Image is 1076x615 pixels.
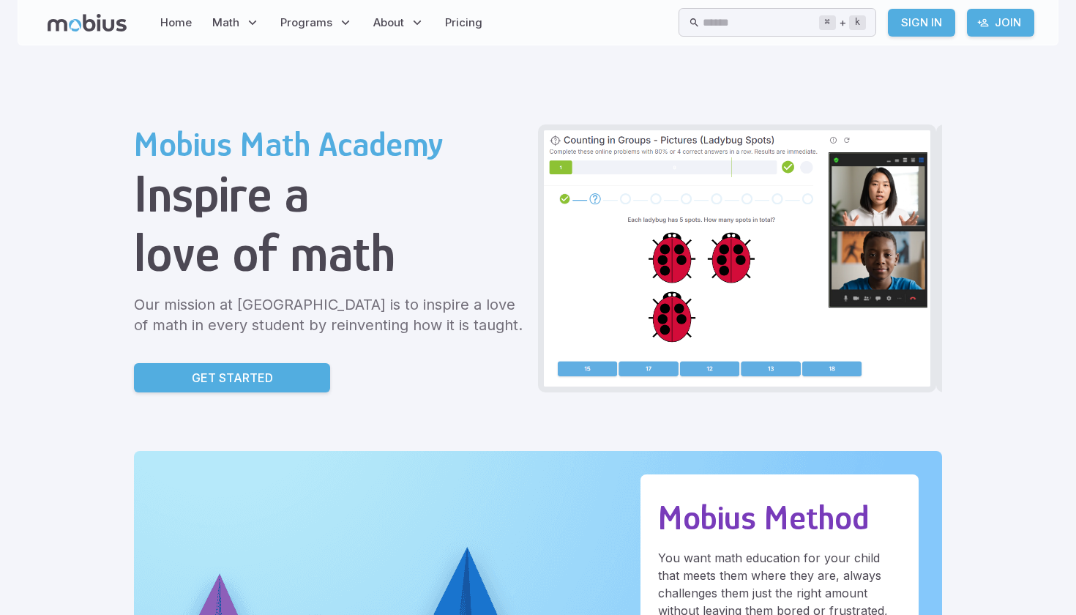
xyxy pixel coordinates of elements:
[134,164,526,223] h1: Inspire a
[849,15,866,30] kbd: k
[156,6,196,40] a: Home
[134,363,330,392] a: Get Started
[212,15,239,31] span: Math
[819,14,866,31] div: +
[134,124,526,164] h2: Mobius Math Academy
[280,15,332,31] span: Programs
[658,498,901,537] h2: Mobius Method
[544,130,930,387] img: Grade 2 Class
[888,9,955,37] a: Sign In
[134,223,526,283] h1: love of math
[192,369,273,387] p: Get Started
[441,6,487,40] a: Pricing
[819,15,836,30] kbd: ⌘
[967,9,1034,37] a: Join
[373,15,404,31] span: About
[134,294,526,335] p: Our mission at [GEOGRAPHIC_DATA] is to inspire a love of math in every student by reinventing how...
